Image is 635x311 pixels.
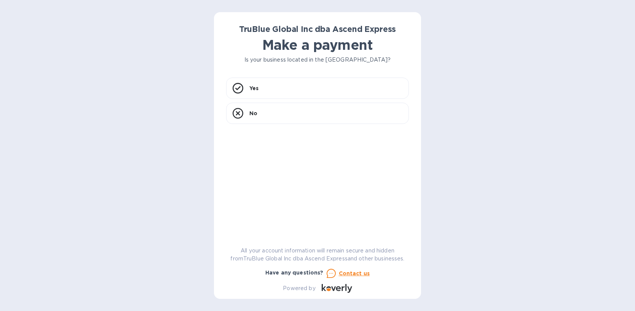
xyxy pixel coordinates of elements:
p: No [249,109,257,117]
p: All your account information will remain secure and hidden from TruBlue Global Inc dba Ascend Exp... [226,247,409,263]
h1: Make a payment [226,37,409,53]
b: TruBlue Global Inc dba Ascend Express [239,24,396,34]
p: Is your business located in the [GEOGRAPHIC_DATA]? [226,56,409,64]
u: Contact us [339,270,370,276]
p: Yes [249,84,258,92]
b: Have any questions? [265,270,324,276]
p: Powered by [283,284,315,292]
